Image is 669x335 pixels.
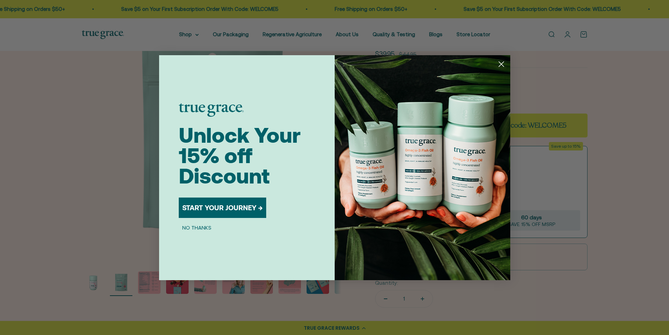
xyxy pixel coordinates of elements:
span: Unlock Your 15% off Discount [179,123,301,188]
button: START YOUR JOURNEY → [179,198,266,218]
button: NO THANKS [179,224,215,232]
img: 098727d5-50f8-4f9b-9554-844bb8da1403.jpeg [335,55,510,280]
button: Close dialog [495,58,507,70]
img: logo placeholder [179,103,244,117]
